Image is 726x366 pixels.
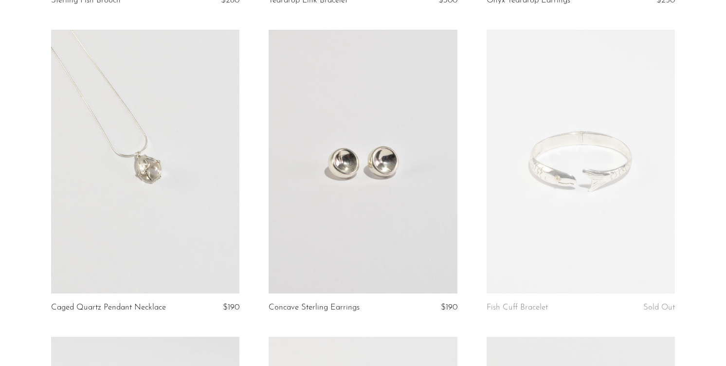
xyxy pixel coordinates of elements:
[51,303,166,312] a: Caged Quartz Pendant Necklace
[269,303,360,312] a: Concave Sterling Earrings
[643,303,675,311] span: Sold Out
[441,303,457,311] span: $190
[487,303,548,312] a: Fish Cuff Bracelet
[223,303,239,311] span: $190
